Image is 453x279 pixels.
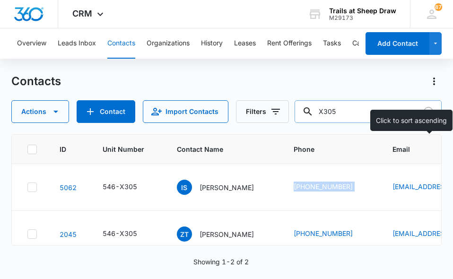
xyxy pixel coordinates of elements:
[11,74,61,88] h1: Contacts
[58,28,96,59] button: Leads Inbox
[177,227,271,242] div: Contact Name - Zhenya Tang - Select to Edit Field
[294,182,370,193] div: Phone - (410) 707-9962 - Select to Edit Field
[329,7,396,15] div: account name
[366,32,429,55] button: Add Contact
[143,100,228,123] button: Import Contacts
[17,28,46,59] button: Overview
[60,144,66,154] span: ID
[236,100,289,123] button: Filters
[294,182,353,192] a: [PHONE_NUMBER]
[103,228,154,240] div: Unit Number - 546-X305 - Select to Edit Field
[323,28,341,59] button: Tasks
[60,183,77,192] a: Navigate to contact details page for Ian Siew
[294,228,353,238] a: [PHONE_NUMBER]
[435,3,442,11] span: 87
[77,100,135,123] button: Add Contact
[103,144,154,154] span: Unit Number
[103,182,154,193] div: Unit Number - 546-X305 - Select to Edit Field
[234,28,256,59] button: Leases
[329,15,396,21] div: account id
[177,227,192,242] span: ZT
[177,180,192,195] span: IS
[352,28,380,59] button: Calendar
[267,28,312,59] button: Rent Offerings
[60,230,77,238] a: Navigate to contact details page for Zhenya Tang
[427,74,442,89] button: Actions
[11,100,69,123] button: Actions
[72,9,92,18] span: CRM
[103,182,137,192] div: 546-X305
[421,104,436,119] button: Clear
[107,28,135,59] button: Contacts
[177,144,257,154] span: Contact Name
[201,28,223,59] button: History
[370,110,453,131] div: Click to sort ascending
[103,228,137,238] div: 546-X305
[294,228,370,240] div: Phone - (901) 288-7578 - Select to Edit Field
[295,100,442,123] input: Search Contacts
[177,180,271,195] div: Contact Name - Ian Siew - Select to Edit Field
[200,183,254,192] p: [PERSON_NAME]
[294,144,356,154] span: Phone
[147,28,190,59] button: Organizations
[200,229,254,239] p: [PERSON_NAME]
[435,3,442,11] div: notifications count
[193,257,249,267] p: Showing 1-2 of 2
